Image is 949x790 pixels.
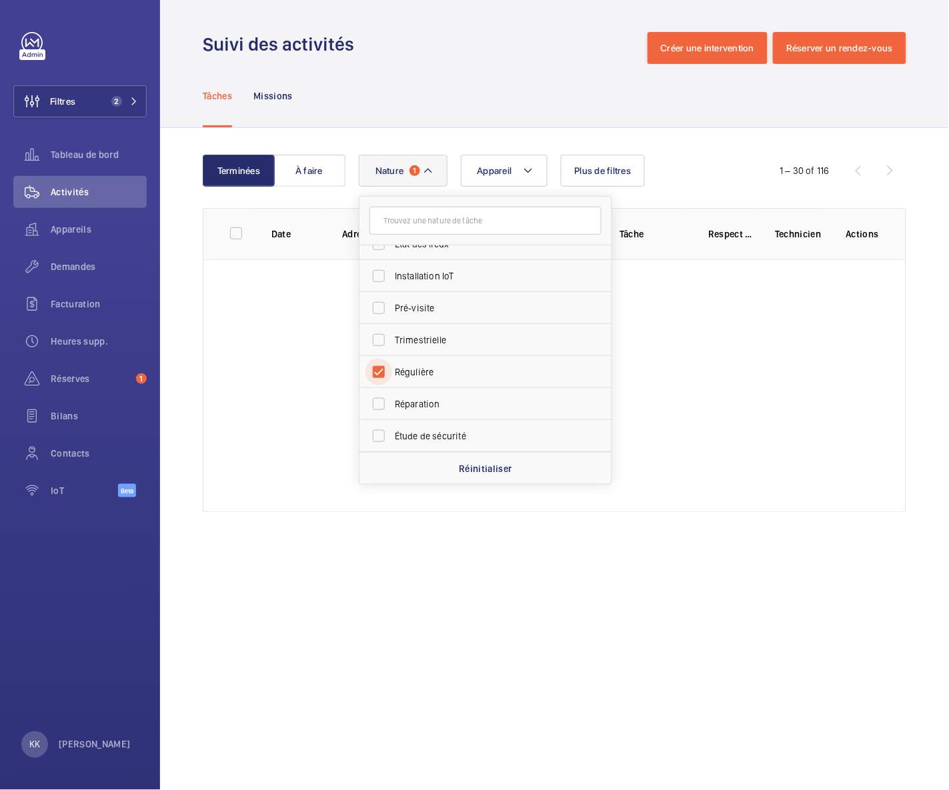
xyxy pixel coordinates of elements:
p: Date [271,227,321,241]
span: Réserves [51,372,131,385]
span: Trimestrielle [395,333,578,347]
button: Terminées [203,155,275,187]
p: Adresse [342,227,498,241]
span: Appareil [478,165,512,176]
span: Tableau de bord [51,148,147,161]
span: Plus de filtres [575,165,632,176]
span: Filtres [50,95,75,108]
button: Plus de filtres [561,155,646,187]
button: Filtres2 [13,85,147,117]
span: Régulière [395,365,578,379]
h1: Suivi des activités [203,32,362,57]
button: Appareil [461,155,548,187]
p: Réinitialiser [459,462,512,475]
button: Réserver un rendez-vous [773,32,906,64]
span: Contacts [51,447,147,460]
span: Activités [51,185,147,199]
p: Respect délai [708,227,754,241]
span: 1 [409,165,420,176]
span: Heures supp. [51,335,147,348]
button: À faire [273,155,345,187]
span: Facturation [51,297,147,311]
p: Actions [846,227,879,241]
p: [PERSON_NAME] [59,738,131,751]
span: Réparation [395,397,578,411]
button: Créer une intervention [648,32,768,64]
p: Tâche [620,227,687,241]
span: Beta [118,484,136,497]
button: Nature1 [359,155,447,187]
span: IoT [51,484,118,497]
input: Trouvez une nature de tâche [369,207,602,235]
div: 1 – 30 of 116 [780,164,830,177]
span: Bilans [51,409,147,423]
span: 2 [111,96,122,107]
span: Installation IoT [395,269,578,283]
span: Pré-visite [395,301,578,315]
p: Missions [253,89,293,103]
span: 1 [136,373,147,384]
span: Nature [375,165,404,176]
span: Étude de sécurité [395,429,578,443]
span: Appareils [51,223,147,236]
p: Technicien [775,227,824,241]
span: Demandes [51,260,147,273]
p: Tâches [203,89,232,103]
p: KK [29,738,40,751]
